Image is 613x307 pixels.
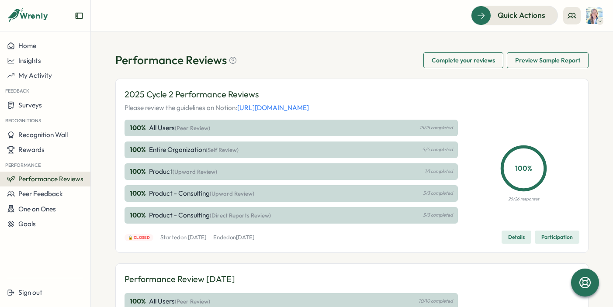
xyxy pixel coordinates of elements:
[130,297,147,306] p: 100 %
[508,196,539,203] p: 26/26 responses
[18,220,36,228] span: Goals
[130,210,147,220] p: 100 %
[128,235,150,241] span: 🔒 Closed
[149,145,239,155] p: Entire Organization
[130,145,147,155] p: 100 %
[160,234,206,241] p: Started on [DATE]
[175,298,210,305] span: (Peer Review)
[18,145,45,154] span: Rewards
[149,167,217,176] p: Product
[130,167,147,176] p: 100 %
[419,125,453,131] p: 15/15 completed
[423,212,453,218] p: 3/3 completed
[508,231,525,243] span: Details
[423,190,453,196] p: 3/3 completed
[425,169,453,174] p: 1/1 completed
[206,146,239,153] span: (Self Review)
[149,123,210,133] p: All users
[125,88,259,101] p: 2025 Cycle 2 Performance Reviews
[18,131,68,139] span: Recognition Wall
[149,210,271,220] p: Product - Consulting
[213,234,254,241] p: Ended on [DATE]
[149,297,210,306] p: All users
[423,52,503,68] button: Complete your reviews
[18,71,52,79] span: My Activity
[125,273,235,286] p: Performance Review [DATE]
[586,7,603,24] img: Bonnie Goode
[75,11,83,20] button: Expand sidebar
[419,298,453,304] p: 10/10 completed
[498,10,545,21] span: Quick Actions
[237,103,309,112] a: [URL][DOMAIN_NAME]
[115,52,237,68] h1: Performance Reviews
[502,231,531,244] button: Details
[432,53,495,68] span: Complete your reviews
[18,288,42,297] span: Sign out
[18,56,41,65] span: Insights
[173,168,217,175] span: (Upward Review)
[130,189,147,198] p: 100 %
[125,103,579,113] p: Please review the guidelines on Notion:
[18,101,42,109] span: Surveys
[541,231,573,243] span: Participation
[130,123,147,133] p: 100 %
[18,205,56,213] span: One on Ones
[515,53,580,68] span: Preview Sample Report
[175,124,210,131] span: (Peer Review)
[471,6,558,25] button: Quick Actions
[422,147,453,152] p: 4/4 completed
[535,231,579,244] button: Participation
[210,212,271,219] span: (Direct Reports Review)
[18,175,83,183] span: Performance Reviews
[18,41,36,50] span: Home
[507,52,589,68] button: Preview Sample Report
[502,163,545,174] p: 100 %
[18,190,63,198] span: Peer Feedback
[149,189,254,198] p: Product - Consulting
[210,190,254,197] span: (Upward Review)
